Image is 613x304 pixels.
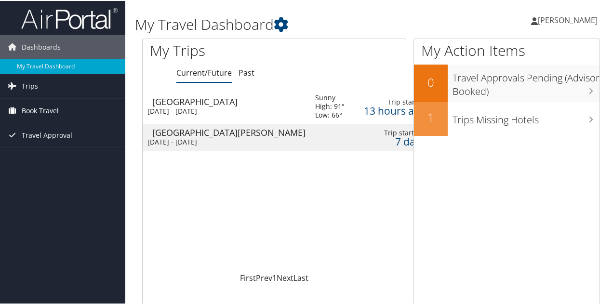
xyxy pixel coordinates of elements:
[150,40,289,60] h1: My Trips
[22,122,72,146] span: Travel Approval
[315,110,345,119] div: Low: 66°
[152,96,306,105] div: [GEOGRAPHIC_DATA]
[531,5,607,34] a: [PERSON_NAME]
[240,272,256,282] a: First
[22,34,61,58] span: Dashboards
[176,66,232,77] a: Current/Future
[414,108,448,125] h2: 1
[315,93,345,101] div: Sunny
[364,128,426,136] div: Trip starts in
[239,66,254,77] a: Past
[135,13,450,34] h1: My Travel Dashboard
[152,127,306,136] div: [GEOGRAPHIC_DATA][PERSON_NAME]
[364,136,426,145] div: 7 days
[22,98,59,122] span: Book Travel
[453,66,600,97] h3: Travel Approvals Pending (Advisor Booked)
[147,137,301,145] div: [DATE] - [DATE]
[414,40,600,60] h1: My Action Items
[272,272,277,282] a: 1
[293,272,308,282] a: Last
[414,64,600,101] a: 0Travel Approvals Pending (Advisor Booked)
[22,73,38,97] span: Trips
[315,101,345,110] div: High: 91°
[364,106,426,114] div: 13 hours ago
[277,272,293,282] a: Next
[21,6,118,29] img: airportal-logo.png
[147,106,301,115] div: [DATE] - [DATE]
[414,73,448,90] h2: 0
[538,14,598,25] span: [PERSON_NAME]
[364,97,426,106] div: Trip started
[414,101,600,135] a: 1Trips Missing Hotels
[453,107,600,126] h3: Trips Missing Hotels
[256,272,272,282] a: Prev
